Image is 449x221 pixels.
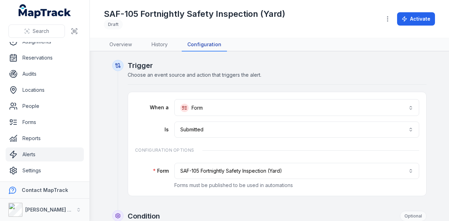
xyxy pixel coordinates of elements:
a: Reports [6,131,84,145]
a: Reservations [6,51,84,65]
a: Locations [6,83,84,97]
p: Forms must be published to be used in automations [174,182,419,189]
a: Overview [104,38,138,51]
div: Draft [104,20,123,29]
h1: SAF-105 Fortnightly Safety Inspection (Yard) [104,8,285,20]
span: Search [33,28,49,35]
label: When a [135,104,169,111]
label: Form [135,167,169,174]
button: Form [174,99,419,116]
a: History [146,38,173,51]
a: Forms [6,115,84,129]
a: MapTrack [19,4,71,18]
a: Audits [6,67,84,81]
span: Choose an event source and action that triggers the alert. [128,72,261,78]
h2: Trigger [128,61,427,70]
a: Settings [6,164,84,178]
button: Search [8,25,65,38]
a: People [6,99,84,113]
a: Configuration [182,38,227,51]
button: SAF-105 Fortnightly Safety Inspection (Yard) [174,163,419,179]
strong: [PERSON_NAME] Group [25,207,83,213]
strong: Contact MapTrack [22,187,68,193]
button: Activate [397,12,435,26]
button: Submitted [174,122,419,138]
a: Alerts [6,147,84,161]
label: Is [135,126,169,133]
div: Configuration Options [135,143,419,157]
